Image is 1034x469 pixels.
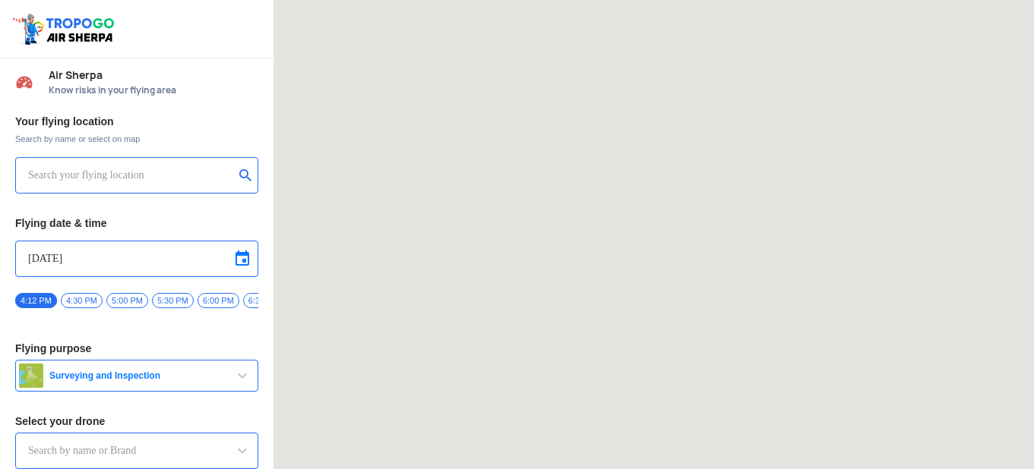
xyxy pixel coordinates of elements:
span: Surveying and Inspection [43,370,233,382]
input: Search by name or Brand [28,442,245,460]
h3: Select your drone [15,416,258,427]
img: survey.png [19,364,43,388]
h3: Flying purpose [15,343,258,354]
span: Know risks in your flying area [49,84,258,96]
span: 5:30 PM [152,293,194,308]
span: 4:12 PM [15,293,57,308]
button: Surveying and Inspection [15,360,258,392]
h3: Your flying location [15,116,258,127]
span: Air Sherpa [49,69,258,81]
span: 6:00 PM [198,293,239,308]
input: Search your flying location [28,166,234,184]
span: 6:30 PM [243,293,285,308]
span: 4:30 PM [61,293,103,308]
input: Select Date [28,250,245,268]
img: ic_tgdronemaps.svg [11,11,119,46]
h3: Flying date & time [15,218,258,228]
span: Search by name or select on map [15,133,258,145]
span: 5:00 PM [106,293,148,308]
img: Risk Scores [15,73,33,91]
